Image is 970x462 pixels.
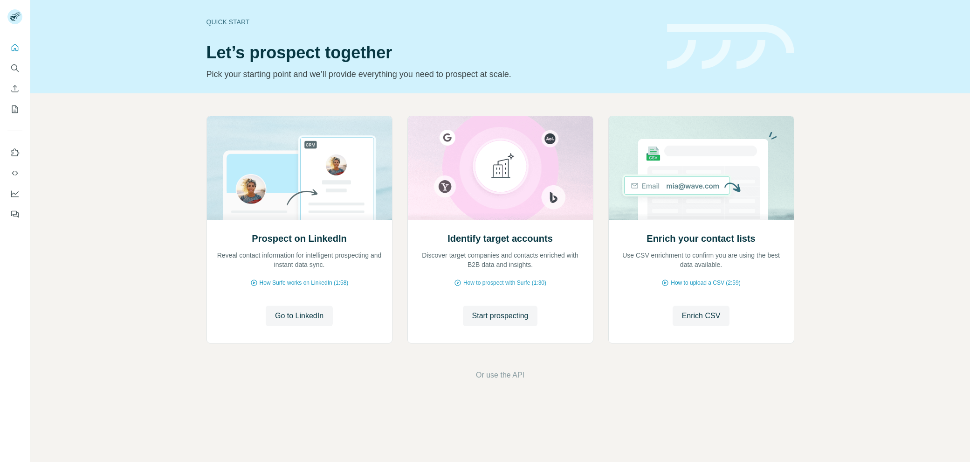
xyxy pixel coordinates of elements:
img: Identify target accounts [407,116,593,220]
div: Quick start [206,17,656,27]
h1: Let’s prospect together [206,43,656,62]
button: Enrich CSV [673,306,730,326]
span: Go to LinkedIn [275,310,323,322]
button: Enrich CSV [7,80,22,97]
p: Use CSV enrichment to confirm you are using the best data available. [618,251,784,269]
p: Reveal contact information for intelligent prospecting and instant data sync. [216,251,383,269]
button: Start prospecting [463,306,538,326]
span: Enrich CSV [682,310,721,322]
span: How to upload a CSV (2:59) [671,279,740,287]
span: How Surfe works on LinkedIn (1:58) [260,279,349,287]
button: Or use the API [476,370,524,381]
img: Prospect on LinkedIn [206,116,392,220]
button: Use Surfe API [7,165,22,182]
button: My lists [7,101,22,118]
button: Dashboard [7,185,22,202]
span: Start prospecting [472,310,529,322]
span: How to prospect with Surfe (1:30) [463,279,546,287]
button: Use Surfe on LinkedIn [7,144,22,161]
button: Go to LinkedIn [266,306,333,326]
button: Feedback [7,206,22,223]
button: Search [7,60,22,77]
h2: Identify target accounts [447,232,553,245]
p: Discover target companies and contacts enriched with B2B data and insights. [417,251,584,269]
h2: Enrich your contact lists [647,232,755,245]
img: banner [667,24,794,70]
button: Quick start [7,39,22,56]
img: Enrich your contact lists [608,116,794,220]
h2: Prospect on LinkedIn [252,232,346,245]
p: Pick your starting point and we’ll provide everything you need to prospect at scale. [206,68,656,81]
